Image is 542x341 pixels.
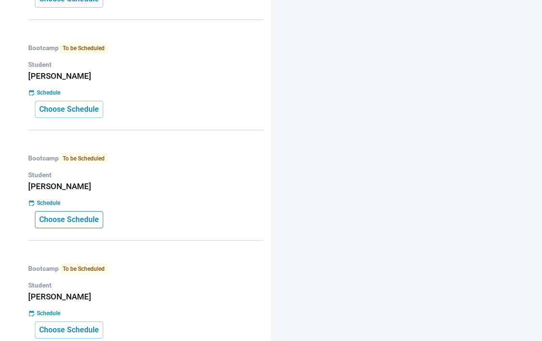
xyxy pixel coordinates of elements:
span: To be Scheduled [59,153,108,164]
button: Choose Schedule [35,321,103,339]
p: Bootcamp [28,263,263,275]
p: Bootcamp [28,43,263,54]
p: Student [28,60,263,70]
p: Bootcamp [28,153,263,164]
span: To be Scheduled [59,43,108,54]
p: Choose Schedule [39,104,99,115]
p: Choose Schedule [39,324,99,336]
button: Choose Schedule [35,101,103,118]
p: Choose Schedule [39,214,99,225]
p: Schedule [37,88,60,97]
span: To be Scheduled [59,263,108,275]
h6: [PERSON_NAME] [28,180,263,193]
p: Student [28,280,263,290]
h6: [PERSON_NAME] [28,70,263,83]
p: Schedule [37,199,60,207]
button: Choose Schedule [35,211,103,228]
h6: [PERSON_NAME] [28,290,263,303]
p: Student [28,170,263,180]
p: Schedule [37,309,60,318]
